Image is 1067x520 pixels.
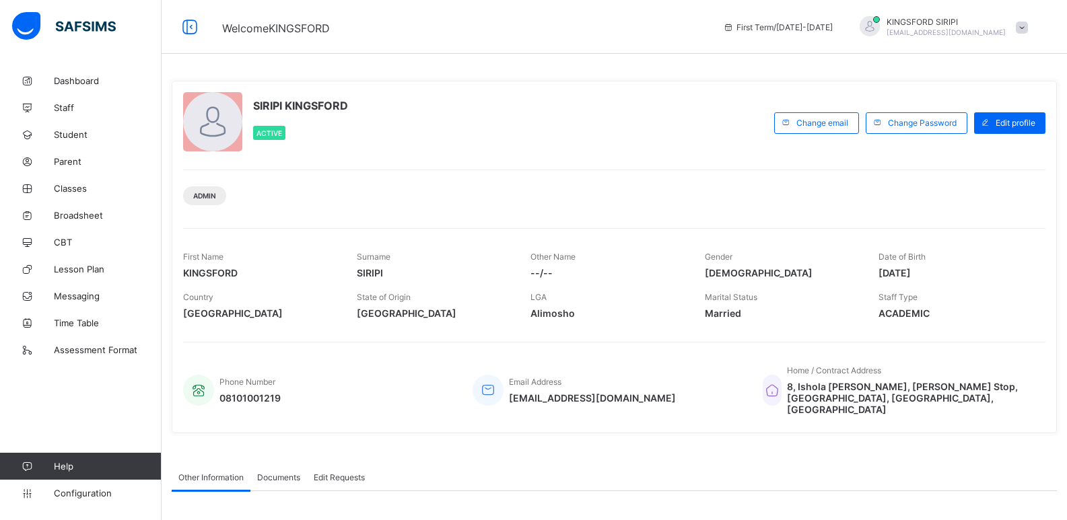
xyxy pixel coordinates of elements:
[846,16,1035,38] div: KINGSFORDSIRIPI
[705,267,858,278] span: [DEMOGRAPHIC_DATA]
[887,17,1006,27] span: KINGSFORD SIRIPI
[54,318,162,328] span: Time Table
[222,22,330,35] span: Welcome KINGSFORD
[253,99,348,112] span: SIRIPI KINGSFORD
[54,344,162,355] span: Assessment Format
[54,210,162,221] span: Broadsheet
[787,365,881,375] span: Home / Contract Address
[54,237,162,248] span: CBT
[54,102,162,113] span: Staff
[530,292,547,302] span: LGA
[509,392,676,404] span: [EMAIL_ADDRESS][DOMAIN_NAME]
[723,22,833,32] span: session/term information
[879,307,1032,319] span: ACADEMIC
[183,267,337,278] span: KINGSFORD
[879,252,926,262] span: Date of Birth
[705,252,732,262] span: Gender
[314,472,365,482] span: Edit Requests
[12,12,116,40] img: safsims
[54,488,161,498] span: Configuration
[357,267,510,278] span: SIRIPI
[183,252,223,262] span: First Name
[796,118,848,128] span: Change email
[705,292,757,302] span: Marital Status
[178,472,244,482] span: Other Information
[219,377,275,387] span: Phone Number
[54,156,162,167] span: Parent
[996,118,1035,128] span: Edit profile
[54,291,162,301] span: Messaging
[530,307,684,319] span: Alimosho
[193,192,216,200] span: Admin
[256,129,282,137] span: Active
[879,267,1032,278] span: [DATE]
[705,307,858,319] span: Married
[509,377,561,387] span: Email Address
[879,292,918,302] span: Staff Type
[54,129,162,140] span: Student
[887,28,1006,36] span: [EMAIL_ADDRESS][DOMAIN_NAME]
[257,472,300,482] span: Documents
[54,264,162,274] span: Lesson Plan
[787,381,1032,415] span: 8, Ishola [PERSON_NAME], [PERSON_NAME] Stop, [GEOGRAPHIC_DATA], [GEOGRAPHIC_DATA], [GEOGRAPHIC_DATA]
[54,183,162,194] span: Classes
[357,307,510,319] span: [GEOGRAPHIC_DATA]
[54,75,162,86] span: Dashboard
[219,392,281,404] span: 08101001219
[357,252,390,262] span: Surname
[888,118,957,128] span: Change Password
[183,307,337,319] span: [GEOGRAPHIC_DATA]
[530,267,684,278] span: --/--
[530,252,576,262] span: Other Name
[357,292,411,302] span: State of Origin
[183,292,213,302] span: Country
[54,461,161,472] span: Help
